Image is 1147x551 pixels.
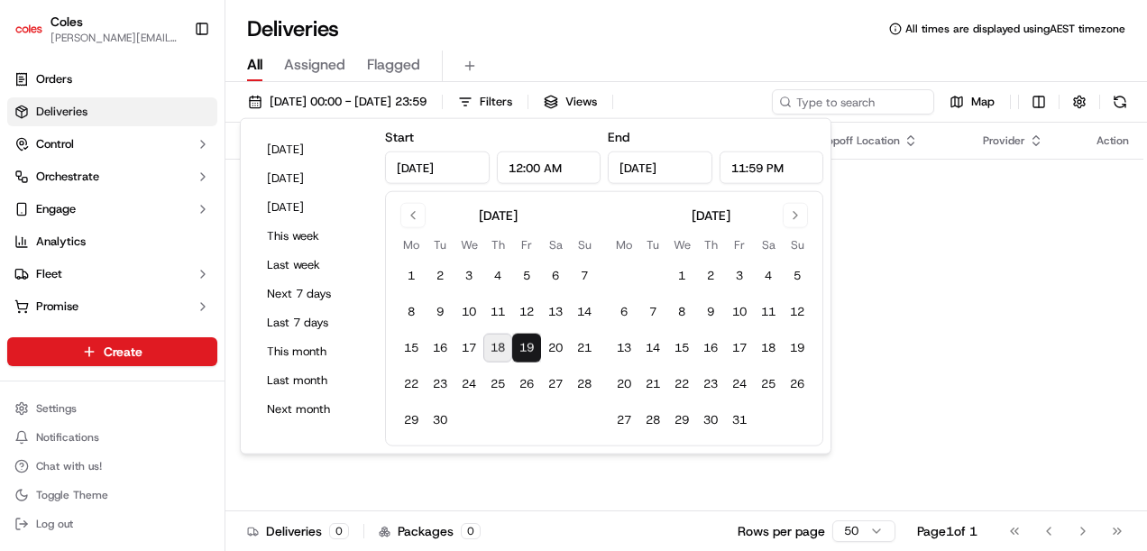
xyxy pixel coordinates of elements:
button: Go to previous month [400,203,426,228]
button: Next 7 days [259,281,367,307]
button: 9 [426,298,454,326]
button: 6 [610,298,638,326]
button: [DATE] [259,137,367,162]
span: Knowledge Base [36,261,138,279]
h1: Deliveries [247,14,339,43]
span: Views [565,94,597,110]
button: 24 [725,370,754,399]
button: 26 [512,370,541,399]
button: 25 [483,370,512,399]
button: 22 [397,370,426,399]
button: Last week [259,253,367,278]
button: 14 [570,298,599,326]
div: [DATE] [692,207,730,225]
img: Nash [18,17,54,53]
span: Analytics [36,234,86,250]
button: This week [259,224,367,249]
button: 3 [454,262,483,290]
button: 2 [696,262,725,290]
div: 📗 [18,262,32,277]
div: [DATE] [479,207,518,225]
button: 27 [541,370,570,399]
button: 18 [483,334,512,363]
button: 11 [483,298,512,326]
p: Rows per page [738,522,825,540]
button: 20 [610,370,638,399]
button: This month [259,339,367,364]
button: 28 [570,370,599,399]
button: Fleet [7,260,217,289]
button: [PERSON_NAME][EMAIL_ADDRESS][PERSON_NAME][PERSON_NAME][DOMAIN_NAME] [50,31,179,45]
button: Coles [50,13,83,31]
button: 3 [725,262,754,290]
a: Powered byPylon [127,304,218,318]
button: 22 [667,370,696,399]
button: 13 [541,298,570,326]
button: 19 [783,334,812,363]
button: Next month [259,397,367,422]
button: 24 [454,370,483,399]
button: ColesColes[PERSON_NAME][EMAIL_ADDRESS][PERSON_NAME][PERSON_NAME][DOMAIN_NAME] [7,7,187,51]
button: 17 [725,334,754,363]
button: 26 [783,370,812,399]
span: Pylon [179,305,218,318]
th: Friday [725,235,754,254]
div: No results. [233,195,1136,209]
span: Toggle Theme [36,488,108,502]
button: 31 [725,406,754,435]
button: Views [536,89,605,115]
th: Monday [610,235,638,254]
button: 15 [667,334,696,363]
input: Date [608,152,712,184]
span: Deliveries [36,104,87,120]
button: 13 [610,334,638,363]
button: 4 [754,262,783,290]
th: Saturday [541,235,570,254]
button: 10 [454,298,483,326]
button: Map [941,89,1003,115]
button: 18 [754,334,783,363]
th: Thursday [696,235,725,254]
span: Chat with us! [36,459,102,473]
a: Analytics [7,227,217,256]
span: Engage [36,201,76,217]
span: Assigned [284,54,345,76]
button: 7 [570,262,599,290]
button: Chat with us! [7,454,217,479]
button: [DATE] [259,195,367,220]
div: 0 [329,523,349,539]
button: 29 [397,406,426,435]
div: Start new chat [61,171,296,189]
button: 5 [783,262,812,290]
button: 12 [512,298,541,326]
button: 19 [512,334,541,363]
button: 1 [397,262,426,290]
button: 28 [638,406,667,435]
button: 15 [397,334,426,363]
button: Filters [450,89,520,115]
button: 27 [610,406,638,435]
th: Monday [397,235,426,254]
button: Last 7 days [259,310,367,335]
div: Deliveries [247,522,349,540]
span: [DATE] 00:00 - [DATE] 23:59 [270,94,427,110]
th: Saturday [754,235,783,254]
button: 25 [754,370,783,399]
button: Notifications [7,425,217,450]
span: Provider [983,133,1025,148]
th: Friday [512,235,541,254]
th: Tuesday [426,235,454,254]
button: 8 [667,298,696,326]
span: All times are displayed using AEST timezone [905,22,1125,36]
button: 8 [397,298,426,326]
input: Got a question? Start typing here... [47,115,325,134]
th: Wednesday [667,235,696,254]
span: Dropoff Location [816,133,900,148]
span: Orchestrate [36,169,99,185]
button: 16 [696,334,725,363]
span: Settings [36,401,77,416]
span: Create [104,343,142,361]
button: 1 [667,262,696,290]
